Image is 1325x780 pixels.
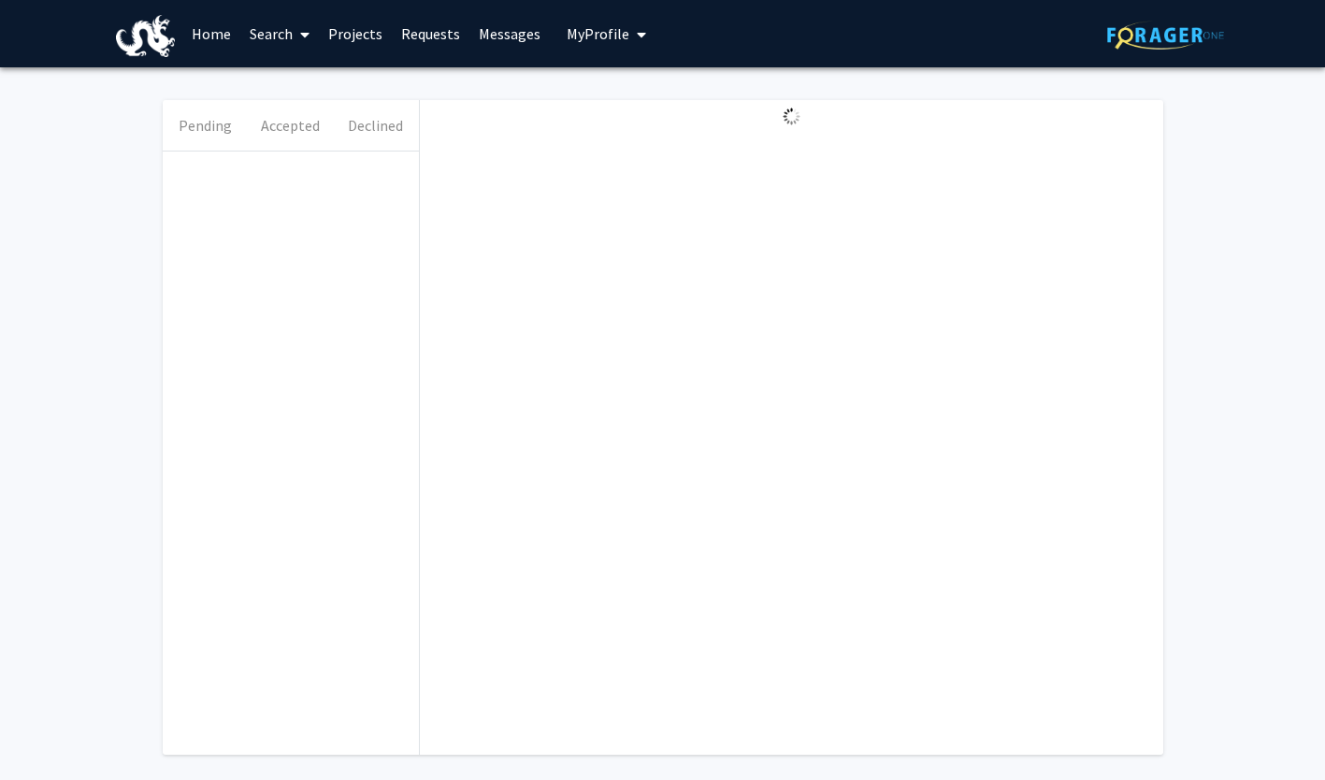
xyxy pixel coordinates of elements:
iframe: Chat [1246,696,1311,766]
button: Declined [333,100,418,151]
span: My Profile [567,24,629,43]
a: Projects [319,1,392,66]
button: Accepted [248,100,333,151]
a: Requests [392,1,469,66]
img: Drexel University Logo [116,15,176,57]
button: Pending [163,100,248,151]
a: Search [240,1,319,66]
a: Messages [469,1,550,66]
img: Loading [775,100,808,133]
img: ForagerOne Logo [1107,21,1224,50]
a: Home [182,1,240,66]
